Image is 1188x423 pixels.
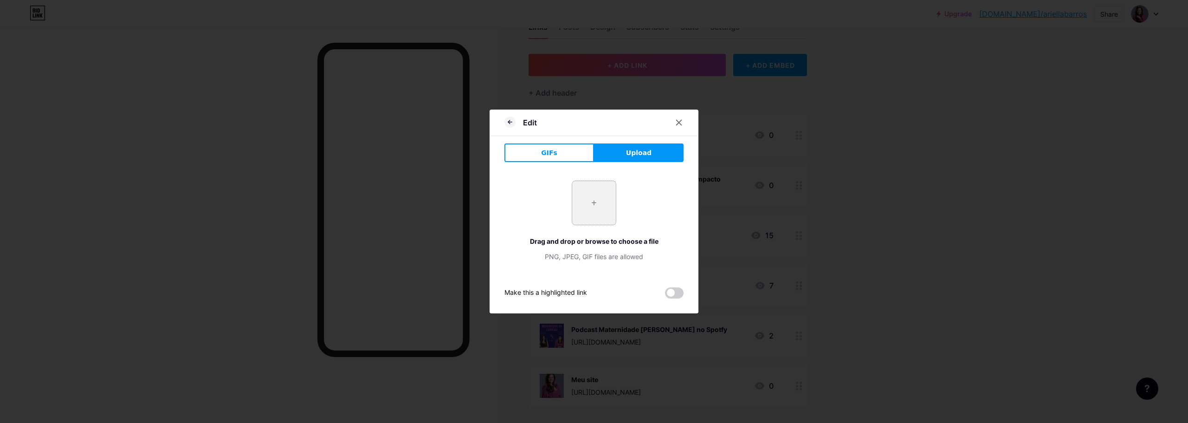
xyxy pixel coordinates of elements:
[504,143,594,162] button: GIFs
[594,143,684,162] button: Upload
[504,236,684,246] div: Drag and drop or browse to choose a file
[523,117,537,128] div: Edit
[541,148,557,158] span: GIFs
[626,148,652,158] span: Upload
[504,252,684,261] div: PNG, JPEG, GIF files are allowed
[504,287,587,299] div: Make this a highlighted link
